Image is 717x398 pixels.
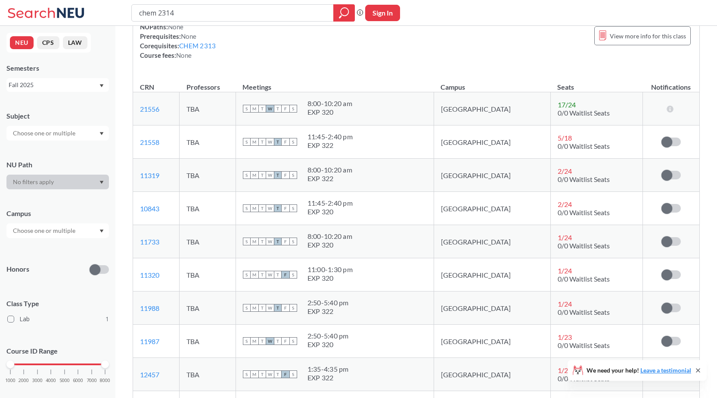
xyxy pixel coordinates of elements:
span: S [289,171,297,179]
span: M [251,105,258,113]
span: S [289,138,297,146]
div: Subject [6,111,109,121]
span: 2000 [19,378,29,383]
a: 21556 [140,105,159,113]
a: 10843 [140,204,159,213]
td: [GEOGRAPHIC_DATA] [434,258,550,291]
div: NU Path [6,160,109,169]
span: 0/0 Waitlist Seats [558,275,610,283]
span: F [282,304,289,312]
span: W [266,204,274,212]
div: magnifying glass [333,4,355,22]
span: M [251,304,258,312]
td: [GEOGRAPHIC_DATA] [434,92,550,125]
span: 2 / 24 [558,200,572,208]
span: S [243,138,251,146]
td: TBA [180,125,236,159]
div: Fall 2025Dropdown arrow [6,78,109,92]
span: S [289,238,297,245]
span: S [243,304,251,312]
span: W [266,370,274,378]
span: F [282,171,289,179]
span: 1 / 23 [558,333,572,341]
input: Choose one or multiple [9,128,81,138]
div: Dropdown arrow [6,126,109,141]
div: EXP 322 [307,307,349,316]
td: [GEOGRAPHIC_DATA] [434,291,550,325]
button: CPS [37,36,59,49]
span: T [258,238,266,245]
span: 7000 [87,378,97,383]
span: 0/0 Waitlist Seats [558,308,610,316]
svg: magnifying glass [339,7,349,19]
span: 0/0 Waitlist Seats [558,175,610,183]
span: T [274,304,282,312]
button: NEU [10,36,34,49]
span: F [282,370,289,378]
div: EXP 322 [307,174,352,183]
span: W [266,105,274,113]
a: 12457 [140,370,159,379]
input: Choose one or multiple [9,226,81,236]
span: W [266,171,274,179]
span: S [243,370,251,378]
div: EXP 322 [307,373,349,382]
div: Dropdown arrow [6,223,109,238]
div: 2:50 - 5:40 pm [307,332,349,340]
div: Dropdown arrow [6,175,109,189]
span: M [251,171,258,179]
th: Meetings [236,74,434,92]
span: S [243,171,251,179]
span: T [274,271,282,279]
a: 11987 [140,337,159,345]
td: TBA [180,325,236,358]
svg: Dropdown arrow [99,181,104,184]
span: M [251,271,258,279]
a: 11733 [140,238,159,246]
span: S [243,337,251,345]
span: S [243,271,251,279]
span: 0/0 Waitlist Seats [558,374,610,382]
span: M [251,370,258,378]
span: 0/0 Waitlist Seats [558,142,610,150]
span: 5000 [59,378,70,383]
div: 1:35 - 4:35 pm [307,365,349,373]
div: EXP 320 [307,274,353,282]
span: 8000 [100,378,110,383]
span: 1 / 23 [558,366,572,374]
p: Honors [6,264,29,274]
div: 11:45 - 2:40 pm [307,199,353,207]
span: T [258,304,266,312]
button: LAW [63,36,87,49]
span: 1 / 24 [558,266,572,275]
span: S [289,105,297,113]
span: 0/0 Waitlist Seats [558,241,610,250]
span: T [258,271,266,279]
a: Leave a testimonial [640,367,691,374]
div: Campus [6,209,109,218]
span: 4000 [46,378,56,383]
div: 8:00 - 10:20 am [307,166,352,174]
div: 11:45 - 2:40 pm [307,132,353,141]
span: S [289,337,297,345]
svg: Dropdown arrow [99,84,104,88]
span: T [258,138,266,146]
span: 6000 [73,378,83,383]
a: 11988 [140,304,159,312]
span: T [274,105,282,113]
div: 2:50 - 5:40 pm [307,298,349,307]
td: TBA [180,258,236,291]
span: 0/0 Waitlist Seats [558,341,610,349]
svg: Dropdown arrow [99,229,104,233]
input: Class, professor, course number, "phrase" [138,6,327,20]
span: S [243,105,251,113]
td: TBA [180,192,236,225]
span: None [168,23,183,31]
td: TBA [180,159,236,192]
span: M [251,204,258,212]
div: EXP 320 [307,207,353,216]
div: 8:00 - 10:20 am [307,232,352,241]
td: [GEOGRAPHIC_DATA] [434,358,550,391]
span: F [282,271,289,279]
span: 2 / 24 [558,167,572,175]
